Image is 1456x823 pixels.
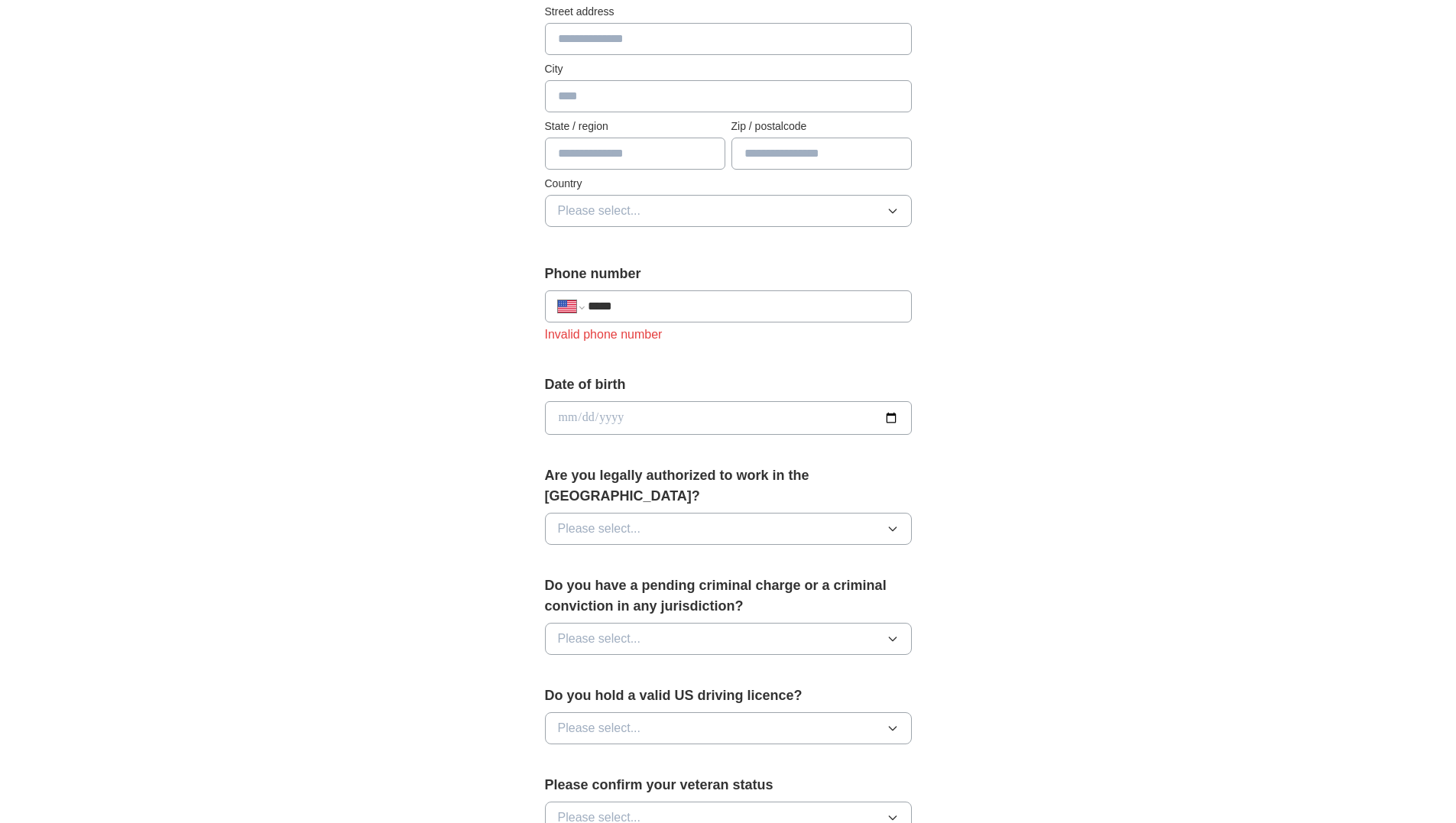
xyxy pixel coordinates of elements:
[545,176,912,192] label: Country
[545,623,912,655] button: Please select...
[545,61,912,77] label: City
[545,712,912,744] button: Please select...
[545,195,912,227] button: Please select...
[558,520,641,538] span: Please select...
[545,374,912,395] label: Date of birth
[545,775,912,795] label: Please confirm your veteran status
[545,513,912,545] button: Please select...
[545,264,912,284] label: Phone number
[558,630,641,648] span: Please select...
[558,202,641,220] span: Please select...
[545,685,912,706] label: Do you hold a valid US driving licence?
[545,465,912,507] label: Are you legally authorized to work in the [GEOGRAPHIC_DATA]?
[545,118,725,134] label: State / region
[731,118,912,134] label: Zip / postalcode
[545,575,912,617] label: Do you have a pending criminal charge or a criminal conviction in any jurisdiction?
[545,326,912,344] div: Invalid phone number
[545,4,912,20] label: Street address
[558,719,641,737] span: Please select...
